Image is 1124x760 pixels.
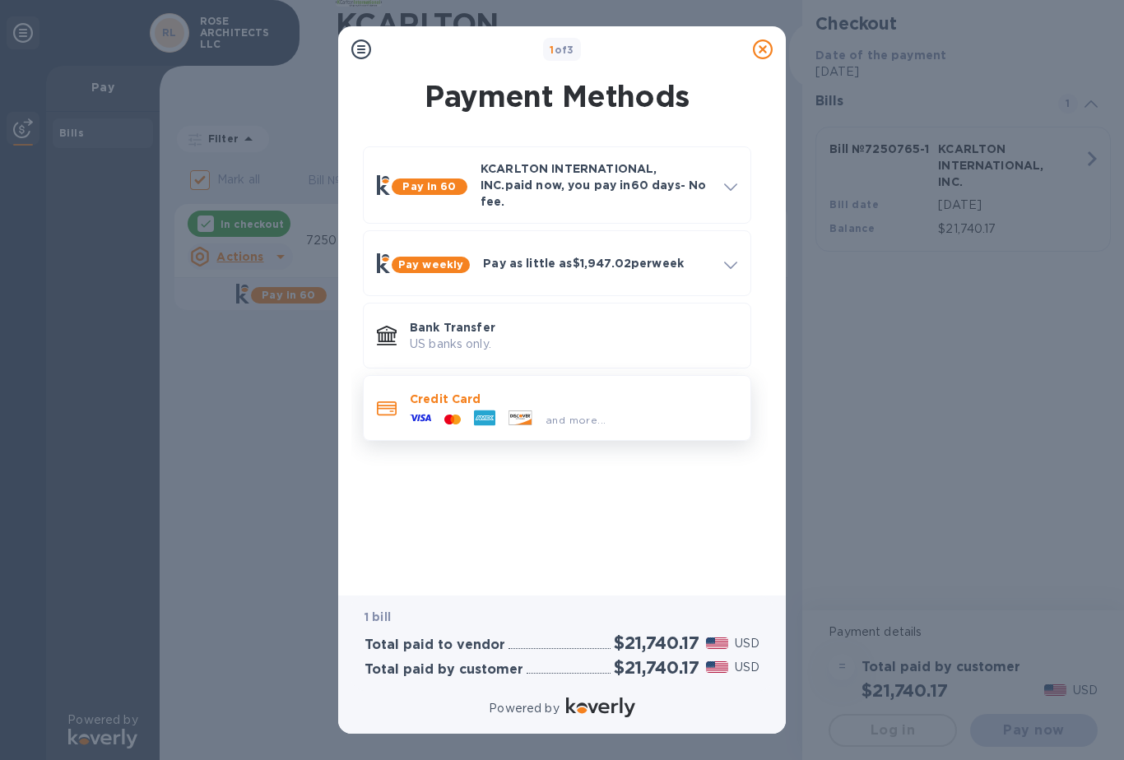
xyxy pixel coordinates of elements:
img: USD [706,661,728,673]
b: of 3 [550,44,574,56]
p: KCARLTON INTERNATIONAL, INC. paid now, you pay in 60 days - No fee. [481,160,711,210]
h1: Payment Methods [360,79,755,114]
p: US banks only. [410,336,737,353]
b: Pay weekly [398,258,463,271]
img: Logo [566,697,635,717]
img: USD [706,637,728,649]
p: Bank Transfer [410,319,737,336]
b: 1 bill [365,610,391,623]
h2: $21,740.17 [614,633,699,653]
h3: Total paid to vendor [365,637,505,653]
p: USD [735,635,759,652]
b: Pay in 60 [402,180,456,192]
p: Pay as little as $1,947.02 per week [483,255,711,271]
span: 1 [550,44,554,56]
span: and more... [546,414,606,426]
h2: $21,740.17 [614,657,699,678]
h3: Total paid by customer [365,662,523,678]
p: Powered by [489,700,559,717]
p: Credit Card [410,391,737,407]
p: USD [735,659,759,676]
